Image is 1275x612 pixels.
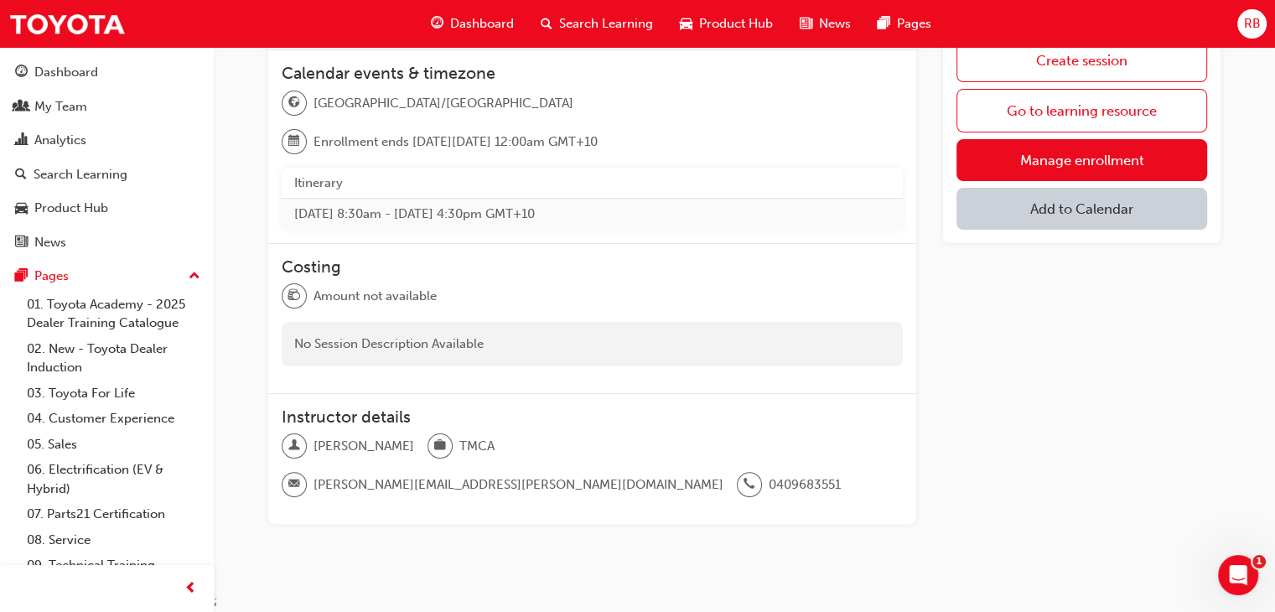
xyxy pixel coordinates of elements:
[956,139,1207,181] a: Manage enrollment
[680,13,692,34] span: car-icon
[34,131,86,150] div: Analytics
[527,7,666,41] a: search-iconSearch Learning
[7,261,207,292] button: Pages
[450,14,514,34] span: Dashboard
[431,13,443,34] span: guage-icon
[7,54,207,261] button: DashboardMy TeamAnalyticsSearch LearningProduct HubNews
[956,89,1207,132] a: Go to learning resource
[34,199,108,218] div: Product Hub
[7,57,207,88] a: Dashboard
[34,97,87,117] div: My Team
[34,233,66,252] div: News
[314,132,598,152] span: Enrollment ends [DATE][DATE] 12:00am GMT+10
[7,91,207,122] a: My Team
[786,7,864,41] a: news-iconNews
[744,474,755,495] span: phone-icon
[459,437,495,456] span: TMCA
[288,285,300,307] span: money-icon
[1252,555,1266,568] span: 1
[1218,555,1258,595] iframe: Intercom live chat
[288,92,300,114] span: globe-icon
[1243,14,1260,34] span: RB
[15,201,28,216] span: car-icon
[541,13,552,34] span: search-icon
[1237,9,1267,39] button: RB
[282,199,903,230] td: [DATE] 8:30am - [DATE] 4:30pm GMT+10
[288,435,300,457] span: man-icon
[20,381,207,407] a: 03. Toyota For Life
[20,432,207,458] a: 05. Sales
[314,287,437,306] span: Amount not available
[189,266,200,288] span: up-icon
[34,267,69,286] div: Pages
[282,322,903,366] div: No Session Description Available
[15,100,28,115] span: people-icon
[314,475,723,495] span: [PERSON_NAME][EMAIL_ADDRESS][PERSON_NAME][DOMAIN_NAME]
[20,552,207,578] a: 09. Technical Training
[34,165,127,184] div: Search Learning
[819,14,851,34] span: News
[20,527,207,553] a: 08. Service
[7,159,207,190] a: Search Learning
[769,475,841,495] span: 0409683551
[7,227,207,258] a: News
[34,63,98,82] div: Dashboard
[184,578,197,599] span: prev-icon
[699,14,773,34] span: Product Hub
[7,125,207,156] a: Analytics
[15,133,28,148] span: chart-icon
[434,435,446,457] span: briefcase-icon
[15,269,28,284] span: pages-icon
[314,94,573,113] span: [GEOGRAPHIC_DATA]/[GEOGRAPHIC_DATA]
[956,39,1207,82] a: Create session
[15,65,28,80] span: guage-icon
[288,474,300,495] span: email-icon
[20,501,207,527] a: 07. Parts21 Certification
[282,257,903,277] h3: Costing
[288,131,300,153] span: calendar-icon
[864,7,945,41] a: pages-iconPages
[800,13,812,34] span: news-icon
[282,64,903,83] h3: Calendar events & timezone
[559,14,653,34] span: Search Learning
[897,14,931,34] span: Pages
[7,193,207,224] a: Product Hub
[314,437,414,456] span: [PERSON_NAME]
[15,168,27,183] span: search-icon
[956,188,1207,230] button: Add to Calendar
[282,407,903,427] h3: Instructor details
[20,457,207,501] a: 06. Electrification (EV & Hybrid)
[666,7,786,41] a: car-iconProduct Hub
[8,5,126,43] img: Trak
[20,336,207,381] a: 02. New - Toyota Dealer Induction
[20,406,207,432] a: 04. Customer Experience
[282,168,903,199] th: Itinerary
[20,292,207,336] a: 01. Toyota Academy - 2025 Dealer Training Catalogue
[417,7,527,41] a: guage-iconDashboard
[878,13,890,34] span: pages-icon
[15,236,28,251] span: news-icon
